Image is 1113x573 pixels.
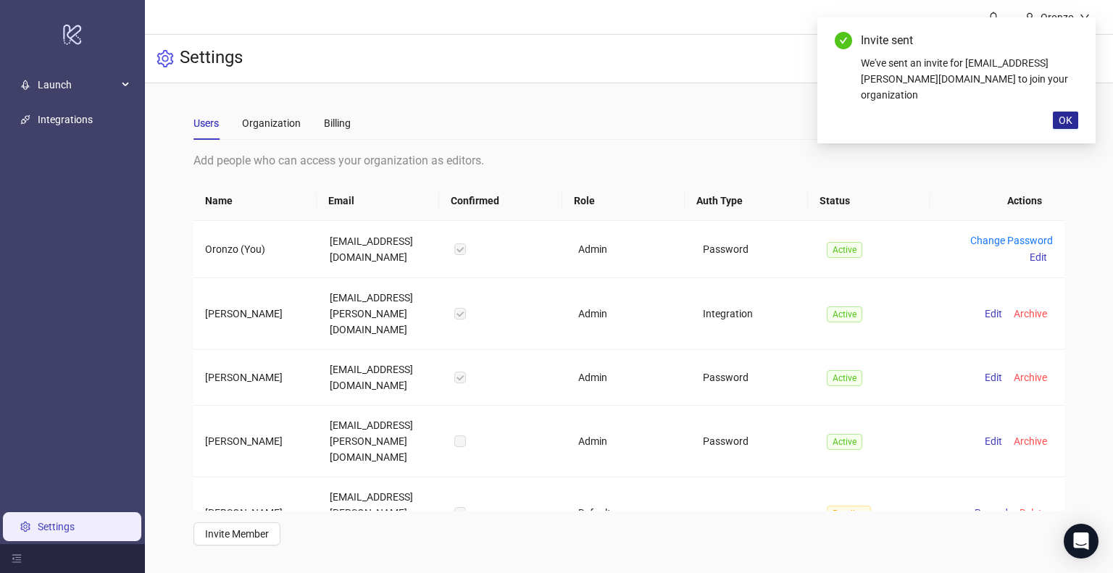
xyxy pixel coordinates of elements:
[685,181,807,221] th: Auth Type
[1014,435,1047,447] span: Archive
[979,369,1008,386] button: Edit
[1024,248,1053,266] button: Edit
[1080,12,1090,22] span: down
[242,115,301,131] div: Organization
[1053,112,1078,129] button: OK
[1008,432,1053,450] button: Archive
[691,221,816,278] td: Password
[193,350,318,406] td: [PERSON_NAME]
[691,350,816,406] td: Password
[12,553,22,564] span: menu-fold
[157,50,174,67] span: setting
[1008,305,1053,322] button: Archive
[180,46,243,71] h3: Settings
[1014,372,1047,383] span: Archive
[985,308,1002,319] span: Edit
[979,305,1008,322] button: Edit
[567,221,691,278] td: Admin
[975,507,1008,519] span: Resend
[985,435,1002,447] span: Edit
[1035,9,1080,25] div: Oronzo
[193,181,316,221] th: Name
[38,114,93,125] a: Integrations
[38,521,75,532] a: Settings
[193,221,318,278] td: Oronzo (You)
[979,432,1008,450] button: Edit
[1014,308,1047,319] span: Archive
[318,221,443,278] td: [EMAIL_ADDRESS][DOMAIN_NAME]
[827,370,862,386] span: Active
[567,278,691,350] td: Admin
[193,477,318,548] td: [PERSON_NAME]
[1059,114,1072,126] span: OK
[1025,12,1035,22] span: user
[318,406,443,477] td: [EMAIL_ADDRESS][PERSON_NAME][DOMAIN_NAME]
[985,372,1002,383] span: Edit
[691,406,816,477] td: Password
[1014,504,1053,522] button: Delete
[324,115,351,131] div: Billing
[318,477,443,548] td: [EMAIL_ADDRESS][PERSON_NAME][DOMAIN_NAME]
[988,12,999,22] span: bell
[567,406,691,477] td: Admin
[317,181,439,221] th: Email
[1008,369,1053,386] button: Archive
[691,278,816,350] td: Integration
[808,181,930,221] th: Status
[193,522,280,545] button: Invite Member
[827,306,862,322] span: Active
[861,55,1078,103] div: We've sent an invite for [EMAIL_ADDRESS][PERSON_NAME][DOMAIN_NAME] to join your organization
[567,350,691,406] td: Admin
[562,181,685,221] th: Role
[970,235,1053,246] a: Change Password
[20,80,30,90] span: rocket
[827,434,862,450] span: Active
[930,181,1054,221] th: Actions
[1062,32,1078,48] a: Close
[193,406,318,477] td: [PERSON_NAME]
[318,278,443,350] td: [EMAIL_ADDRESS][PERSON_NAME][DOMAIN_NAME]
[969,504,1014,522] button: Resend
[193,278,318,350] td: [PERSON_NAME]
[827,242,862,258] span: Active
[193,115,219,131] div: Users
[567,477,691,548] td: Default
[193,151,1064,170] div: Add people who can access your organization as editors.
[1020,507,1047,519] span: Delete
[1030,251,1047,263] span: Edit
[318,350,443,406] td: [EMAIL_ADDRESS][DOMAIN_NAME]
[827,506,871,522] span: Pending
[205,528,269,540] span: Invite Member
[38,70,117,99] span: Launch
[1064,524,1099,559] div: Open Intercom Messenger
[861,32,1078,49] div: Invite sent
[835,32,852,49] span: check-circle
[439,181,562,221] th: Confirmed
